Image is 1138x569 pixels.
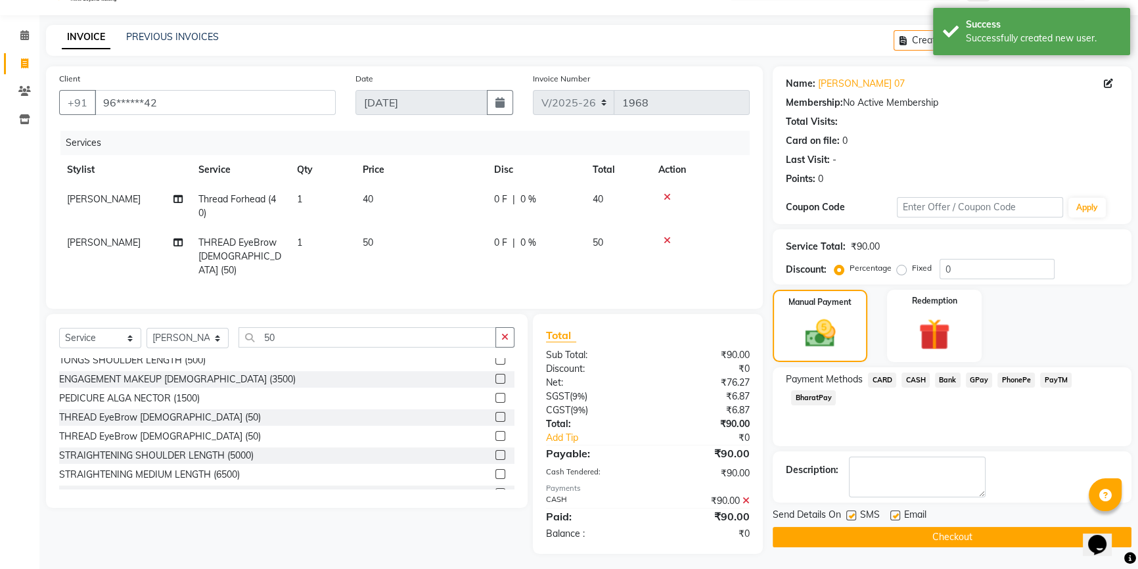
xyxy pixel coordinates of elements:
[851,240,880,254] div: ₹90.00
[536,527,648,541] div: Balance :
[536,390,648,403] div: ( )
[198,193,276,219] span: Thread Forhead (40)
[486,155,585,185] th: Disc
[648,376,760,390] div: ₹76.27
[648,527,760,541] div: ₹0
[533,73,590,85] label: Invoice Number
[786,463,838,477] div: Description:
[997,373,1035,388] span: PhonePe
[788,296,852,308] label: Manual Payment
[897,197,1063,217] input: Enter Offer / Coupon Code
[593,193,603,205] span: 40
[59,411,261,424] div: THREAD EyeBrow [DEMOGRAPHIC_DATA] (50)
[832,153,836,167] div: -
[289,155,355,185] th: Qty
[1083,516,1125,556] iframe: chat widget
[894,30,969,51] button: Create New
[786,153,830,167] div: Last Visit:
[67,193,141,205] span: [PERSON_NAME]
[912,262,932,274] label: Fixed
[59,90,96,115] button: +91
[966,18,1120,32] div: Success
[494,236,507,250] span: 0 F
[520,193,536,206] span: 0 %
[648,494,760,508] div: ₹90.00
[860,508,880,524] span: SMS
[512,236,515,250] span: |
[648,417,760,431] div: ₹90.00
[59,155,191,185] th: Stylist
[786,172,815,186] div: Points:
[546,483,750,494] div: Payments
[573,405,585,415] span: 9%
[786,77,815,91] div: Name:
[536,417,648,431] div: Total:
[773,527,1131,547] button: Checkout
[868,373,896,388] span: CARD
[773,508,841,524] span: Send Details On
[966,32,1120,45] div: Successfully created new user.
[796,316,845,351] img: _cash.svg
[786,200,897,214] div: Coupon Code
[786,96,843,110] div: Membership:
[648,445,760,461] div: ₹90.00
[585,155,650,185] th: Total
[59,373,296,386] div: ENGAGEMENT MAKEUP [DEMOGRAPHIC_DATA] (3500)
[546,390,570,402] span: SGST
[67,237,141,248] span: [PERSON_NAME]
[1040,373,1072,388] span: PayTM
[59,487,228,501] div: STRAIGHTENING LONG LENGTH (7500)
[520,236,536,250] span: 0 %
[536,467,648,480] div: Cash Tendered:
[935,373,961,388] span: Bank
[126,31,219,43] a: PREVIOUS INVOICES
[648,362,760,376] div: ₹0
[536,348,648,362] div: Sub Total:
[59,392,200,405] div: PEDICURE ALGA NECTOR (1500)
[842,134,848,148] div: 0
[355,73,373,85] label: Date
[494,193,507,206] span: 0 F
[593,237,603,248] span: 50
[850,262,892,274] label: Percentage
[536,509,648,524] div: Paid:
[191,155,289,185] th: Service
[297,237,302,248] span: 1
[536,431,667,445] a: Add Tip
[297,193,302,205] span: 1
[786,240,846,254] div: Service Total:
[791,390,836,405] span: BharatPay
[966,373,993,388] span: GPay
[546,329,576,342] span: Total
[786,263,827,277] div: Discount:
[60,131,760,155] div: Services
[786,115,838,129] div: Total Visits:
[818,172,823,186] div: 0
[363,237,373,248] span: 50
[59,468,240,482] div: STRAIGHTENING MEDIUM LENGTH (6500)
[536,445,648,461] div: Payable:
[536,403,648,417] div: ( )
[909,315,960,354] img: _gift.svg
[59,353,206,367] div: TONGS SHOULDER LENGTH (500)
[536,494,648,508] div: CASH
[648,390,760,403] div: ₹6.87
[904,508,926,524] span: Email
[786,373,863,386] span: Payment Methods
[355,155,486,185] th: Price
[59,73,80,85] label: Client
[572,391,585,401] span: 9%
[901,373,930,388] span: CASH
[912,295,957,307] label: Redemption
[95,90,336,115] input: Search by Name/Mobile/Email/Code
[1068,198,1106,217] button: Apply
[786,134,840,148] div: Card on file:
[59,449,254,463] div: STRAIGHTENING SHOULDER LENGTH (5000)
[62,26,110,49] a: INVOICE
[363,193,373,205] span: 40
[198,237,281,276] span: THREAD EyeBrow [DEMOGRAPHIC_DATA] (50)
[536,362,648,376] div: Discount:
[536,376,648,390] div: Net:
[666,431,760,445] div: ₹0
[648,348,760,362] div: ₹90.00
